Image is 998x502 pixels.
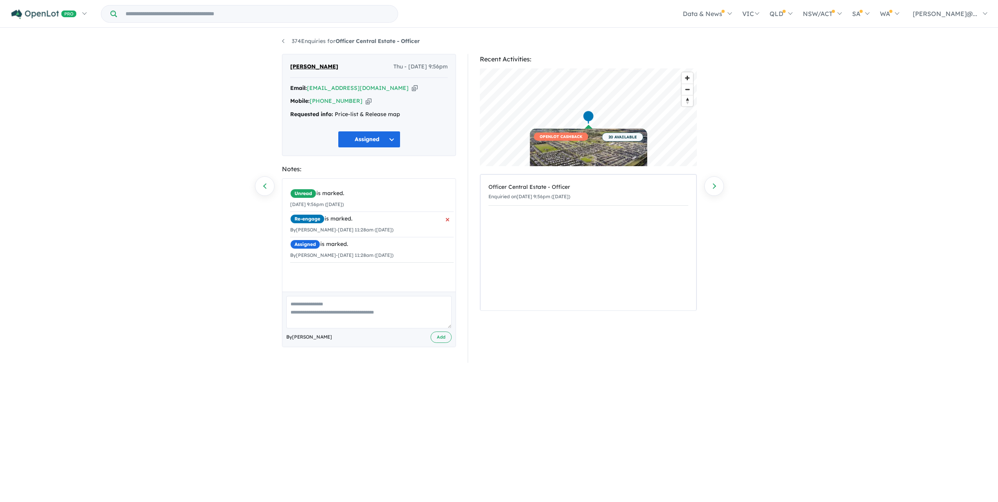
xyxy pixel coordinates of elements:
[290,84,307,91] strong: Email:
[534,133,588,141] span: OPENLOT CASHBACK
[583,110,594,125] div: Map marker
[682,84,693,95] button: Zoom out
[488,183,688,192] div: Officer Central Estate - Officer
[290,189,316,198] span: Unread
[290,240,454,249] div: is marked.
[682,72,693,84] button: Zoom in
[602,133,643,142] span: 20 AVAILABLE
[286,333,332,341] span: By [PERSON_NAME]
[290,214,325,224] span: Re-engage
[290,111,333,118] strong: Requested info:
[530,129,647,187] a: OPENLOT CASHBACK 20 AVAILABLE
[682,95,693,106] button: Reset bearing to north
[366,97,372,105] button: Copy
[445,212,450,226] span: ×
[336,38,420,45] strong: Officer Central Estate - Officer
[290,189,454,198] div: is marked.
[290,214,454,224] div: is marked.
[310,97,363,104] a: [PHONE_NUMBER]
[488,194,570,199] small: Enquiried on [DATE] 9:56pm ([DATE])
[412,84,418,92] button: Copy
[393,62,448,72] span: Thu - [DATE] 9:56pm
[307,84,409,91] a: [EMAIL_ADDRESS][DOMAIN_NAME]
[290,201,344,207] small: [DATE] 9:56pm ([DATE])
[290,252,393,258] small: By [PERSON_NAME] - [DATE] 11:28am ([DATE])
[290,97,310,104] strong: Mobile:
[913,10,977,18] span: [PERSON_NAME]@...
[488,179,688,206] a: Officer Central Estate - OfficerEnquiried on[DATE] 9:56pm ([DATE])
[338,131,400,148] button: Assigned
[480,68,697,166] canvas: Map
[11,9,77,19] img: Openlot PRO Logo White
[282,38,420,45] a: 374Enquiries forOfficer Central Estate - Officer
[290,227,393,233] small: By [PERSON_NAME] - [DATE] 11:28am ([DATE])
[290,240,320,249] span: Assigned
[290,62,338,72] span: [PERSON_NAME]
[290,110,448,119] div: Price-list & Release map
[118,5,396,22] input: Try estate name, suburb, builder or developer
[480,54,697,65] div: Recent Activities:
[431,332,452,343] button: Add
[282,37,716,46] nav: breadcrumb
[282,164,456,174] div: Notes:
